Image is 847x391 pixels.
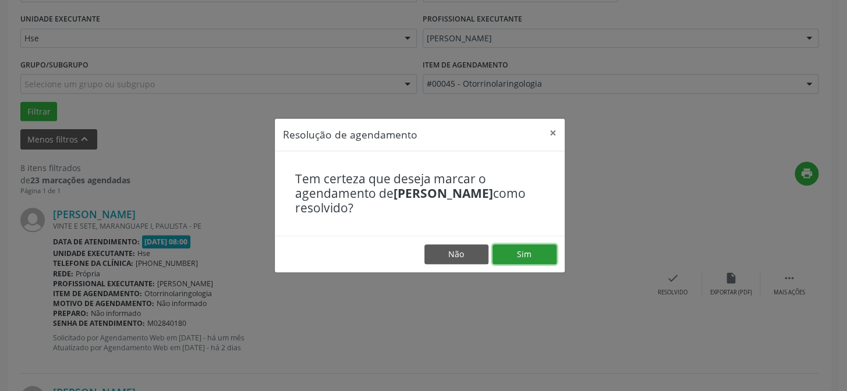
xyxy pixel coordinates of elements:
button: Close [541,119,565,147]
h5: Resolução de agendamento [283,127,417,142]
button: Sim [492,244,557,264]
h4: Tem certeza que deseja marcar o agendamento de como resolvido? [295,172,544,216]
button: Não [424,244,488,264]
b: [PERSON_NAME] [394,185,493,201]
